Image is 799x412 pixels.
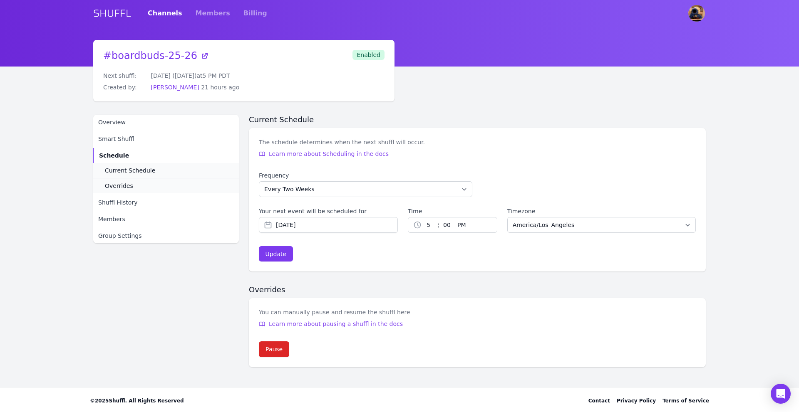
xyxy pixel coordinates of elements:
span: Learn more about Scheduling in the docs [269,150,389,158]
div: Pause [266,345,283,353]
a: Privacy Policy [617,397,656,404]
a: Members [196,2,230,25]
dt: Created by: [103,83,144,91]
a: Schedule [93,148,239,163]
span: Members [98,215,125,223]
span: Shuffl History [98,198,137,207]
span: © 2025 Shuffl. All Rights Reserved [90,397,184,404]
div: The schedule determines when the next shuffl will occur. [259,138,425,146]
h2: Current Schedule [249,115,706,125]
a: Learn more about pausing a shuffl in the docs [259,320,410,328]
span: Smart Shuffl [98,135,134,143]
a: Learn more about Scheduling in the docs [259,150,425,158]
span: # boardbuds-25-26 [103,50,197,62]
a: Group Settings [93,228,239,243]
div: You can manually pause and resume the shuffl here [259,308,410,316]
label: Frequency [259,171,472,180]
span: Overrides [105,182,133,190]
a: Terms of Service [663,397,709,404]
a: Overview [93,115,239,130]
button: Pause [259,341,289,357]
button: User menu [687,4,706,22]
a: Smart Shuffl [93,131,239,146]
span: Current Schedule [105,166,155,175]
button: Update [259,246,293,262]
nav: Sidebar [93,115,239,243]
label: Timezone [507,207,696,215]
a: Overrides [93,178,239,193]
div: Open Intercom Messenger [771,384,791,404]
span: 21 hours ago [201,84,239,91]
a: #boardbuds-25-26 [103,50,209,62]
a: [PERSON_NAME] [151,84,199,91]
img: Irene Joo [688,5,705,22]
span: Overview [98,118,126,126]
a: SHUFFL [93,7,131,20]
span: Enabled [352,50,385,60]
div: Contact [588,397,610,404]
a: Shuffl History [93,195,239,210]
span: Schedule [99,151,129,160]
span: Group Settings [98,232,142,240]
span: [DATE] ([DATE]) at 5 PM PDT [151,72,230,79]
span: : [437,219,440,231]
div: Update [265,250,286,258]
dt: Next shuffl: [103,72,144,80]
label: Your next event will be scheduled for [259,207,367,215]
a: Billing [243,2,267,25]
a: Channels [148,2,182,25]
label: Time [408,207,497,215]
a: Members [93,212,239,227]
a: Current Schedule [93,163,239,178]
span: Learn more about pausing a shuffl in the docs [269,320,403,328]
h2: Overrides [249,285,706,295]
